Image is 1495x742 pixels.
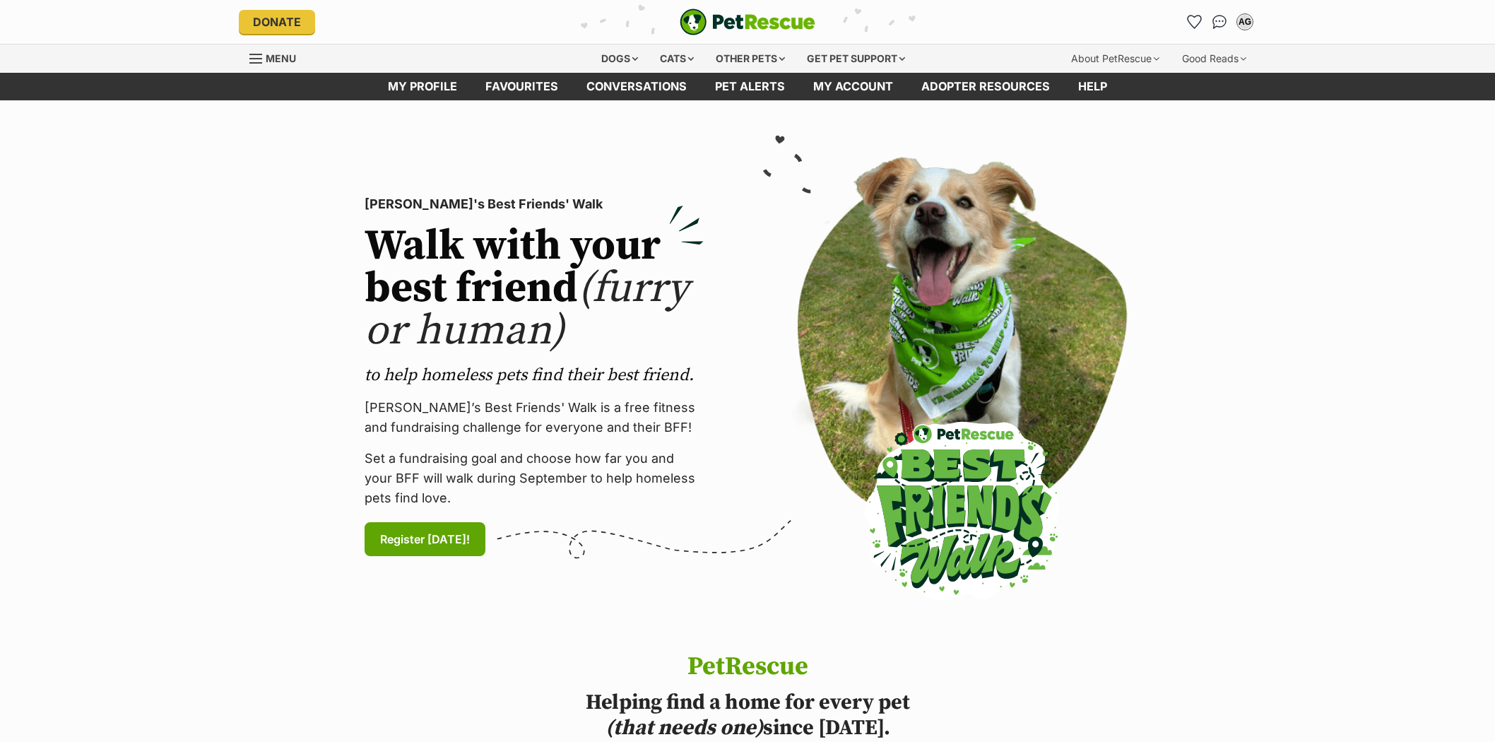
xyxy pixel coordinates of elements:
a: Favourites [471,73,572,100]
p: Set a fundraising goal and choose how far you and your BFF will walk during September to help hom... [365,449,704,508]
p: to help homeless pets find their best friend. [365,364,704,387]
a: Conversations [1208,11,1231,33]
p: [PERSON_NAME]'s Best Friends' Walk [365,194,704,214]
button: My account [1234,11,1256,33]
a: Help [1064,73,1121,100]
img: logo-e224e6f780fb5917bec1dbf3a21bbac754714ae5b6737aabdf751b685950b380.svg [680,8,815,35]
a: Menu [249,45,306,70]
div: Other pets [706,45,795,73]
a: My profile [374,73,471,100]
div: Cats [650,45,704,73]
a: Register [DATE]! [365,522,485,556]
h1: PetRescue [530,653,965,681]
div: AG [1238,15,1252,29]
div: Dogs [591,45,648,73]
a: PetRescue [680,8,815,35]
div: Get pet support [797,45,915,73]
a: conversations [572,73,701,100]
a: Favourites [1183,11,1205,33]
div: About PetRescue [1061,45,1169,73]
img: chat-41dd97257d64d25036548639549fe6c8038ab92f7586957e7f3b1b290dea8141.svg [1212,15,1227,29]
a: Pet alerts [701,73,799,100]
a: Adopter resources [907,73,1064,100]
span: (furry or human) [365,262,689,358]
a: My account [799,73,907,100]
span: Menu [266,52,296,64]
ul: Account quick links [1183,11,1256,33]
div: Good Reads [1172,45,1256,73]
a: Donate [239,10,315,34]
span: Register [DATE]! [380,531,470,548]
h2: Helping find a home for every pet since [DATE]. [530,690,965,741]
h2: Walk with your best friend [365,225,704,353]
i: (that needs one) [605,714,763,741]
p: [PERSON_NAME]’s Best Friends' Walk is a free fitness and fundraising challenge for everyone and t... [365,398,704,437]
